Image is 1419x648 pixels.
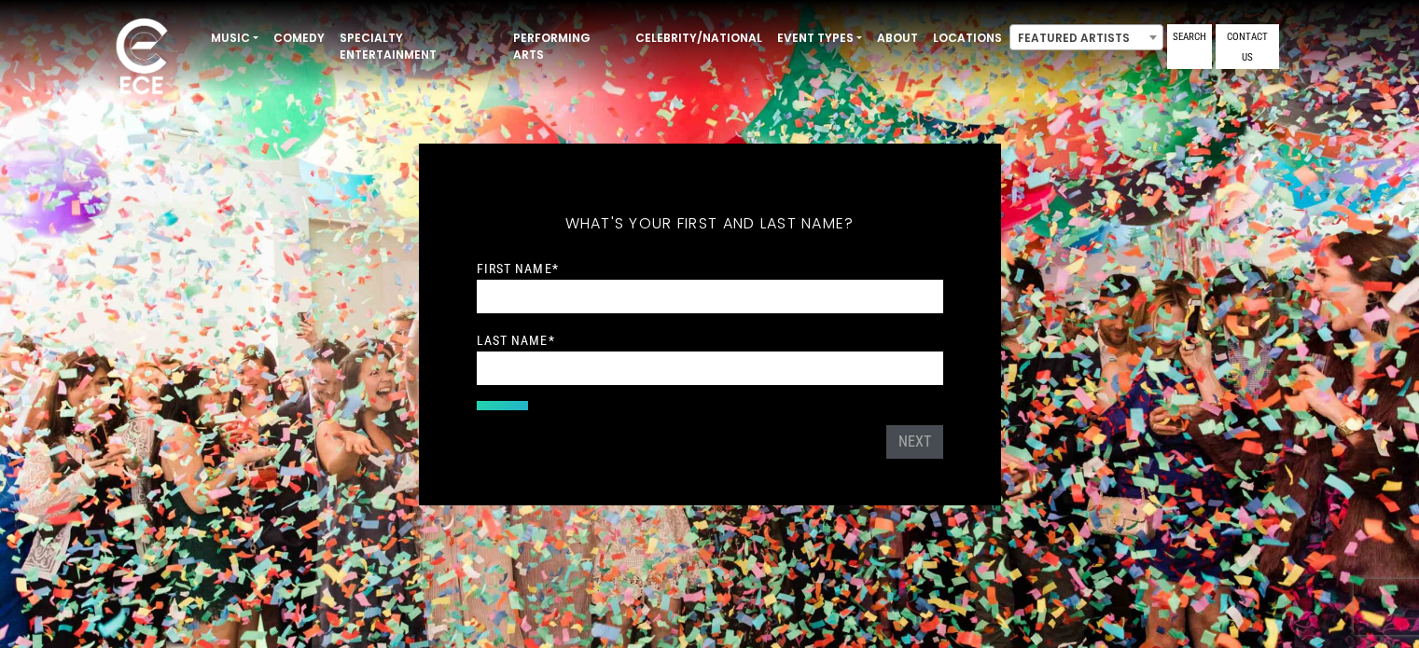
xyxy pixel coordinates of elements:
a: Music [203,22,266,54]
a: Specialty Entertainment [332,22,506,71]
a: About [869,22,925,54]
span: Featured Artists [1010,25,1162,51]
label: Last Name [477,332,555,349]
a: Search [1167,24,1212,69]
span: Featured Artists [1009,24,1163,50]
label: First Name [477,260,559,277]
a: Celebrity/National [628,22,770,54]
a: Locations [925,22,1009,54]
a: Contact Us [1216,24,1279,69]
h5: What's your first and last name? [477,190,943,257]
a: Performing Arts [506,22,628,71]
img: ece_new_logo_whitev2-1.png [95,13,188,103]
a: Comedy [266,22,332,54]
a: Event Types [770,22,869,54]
